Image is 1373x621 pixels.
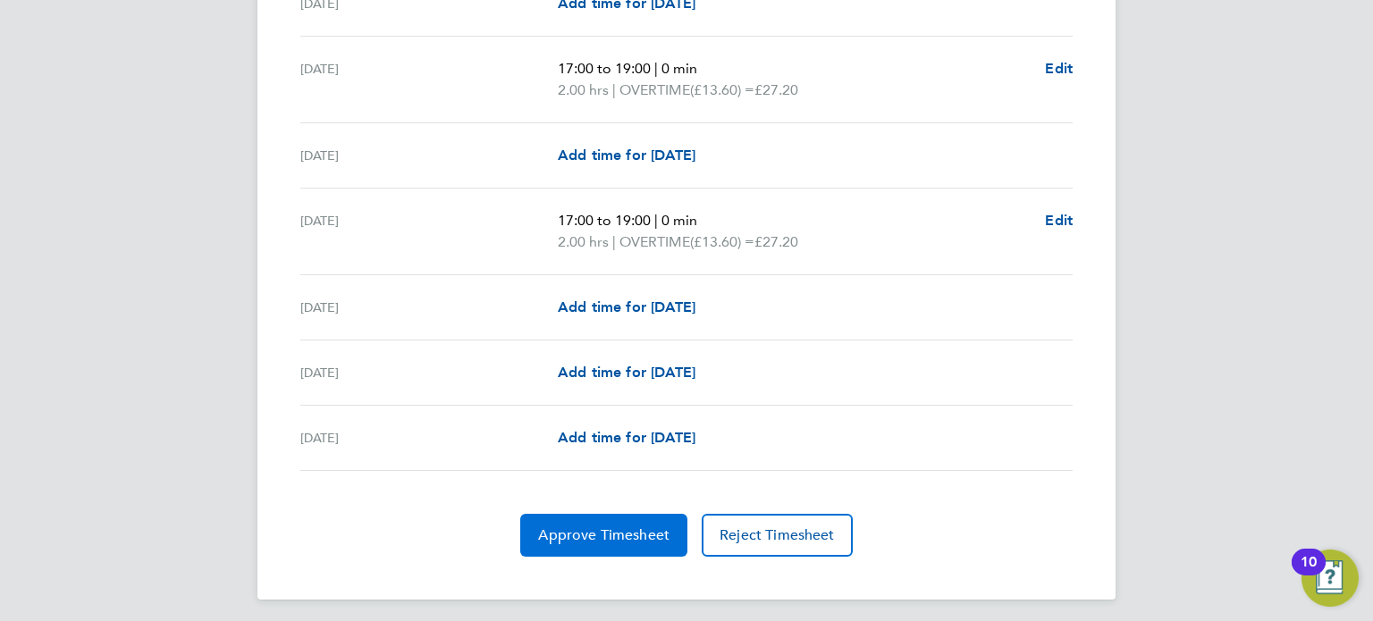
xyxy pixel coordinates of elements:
button: Reject Timesheet [702,514,853,557]
a: Add time for [DATE] [558,362,695,383]
a: Add time for [DATE] [558,145,695,166]
span: OVERTIME [619,231,690,253]
span: Approve Timesheet [538,526,670,544]
span: (£13.60) = [690,233,754,250]
div: [DATE] [300,145,558,166]
div: [DATE] [300,427,558,449]
span: 2.00 hrs [558,233,609,250]
span: £27.20 [754,233,798,250]
div: [DATE] [300,362,558,383]
span: 17:00 to 19:00 [558,212,651,229]
span: | [654,60,658,77]
div: [DATE] [300,297,558,318]
a: Add time for [DATE] [558,427,695,449]
span: Add time for [DATE] [558,147,695,164]
a: Add time for [DATE] [558,297,695,318]
span: OVERTIME [619,80,690,101]
span: 2.00 hrs [558,81,609,98]
span: 0 min [661,212,697,229]
span: 17:00 to 19:00 [558,60,651,77]
span: (£13.60) = [690,81,754,98]
span: | [612,81,616,98]
span: | [612,233,616,250]
button: Open Resource Center, 10 new notifications [1301,550,1359,607]
button: Approve Timesheet [520,514,687,557]
a: Edit [1045,210,1073,231]
span: Edit [1045,212,1073,229]
span: Add time for [DATE] [558,298,695,315]
a: Edit [1045,58,1073,80]
span: Add time for [DATE] [558,429,695,446]
span: 0 min [661,60,697,77]
div: [DATE] [300,210,558,253]
div: 10 [1301,562,1317,585]
span: | [654,212,658,229]
span: Edit [1045,60,1073,77]
span: £27.20 [754,81,798,98]
div: [DATE] [300,58,558,101]
span: Add time for [DATE] [558,364,695,381]
span: Reject Timesheet [720,526,835,544]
